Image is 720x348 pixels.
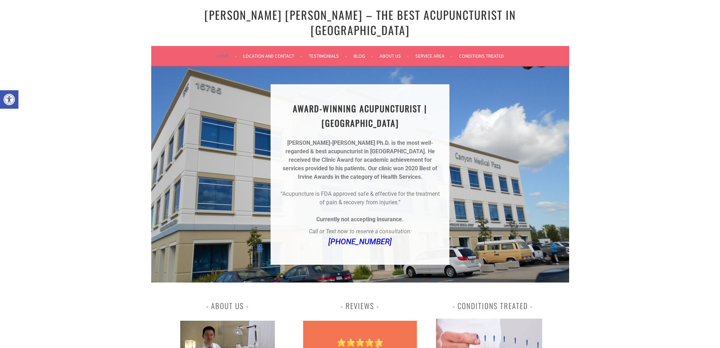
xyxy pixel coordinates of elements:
[436,299,550,312] h3: Conditions Treated
[328,237,392,246] a: [PHONE_NUMBER]
[279,101,441,130] h1: AWARD-WINNING ACUPUNCTURIST | [GEOGRAPHIC_DATA]
[459,52,504,60] a: Conditions Treated
[316,216,404,223] strong: Currently not accepting insurance.
[309,52,347,60] a: Testimonials
[204,6,516,38] a: [PERSON_NAME] [PERSON_NAME] – The Best Acupuncturist In [GEOGRAPHIC_DATA]
[243,52,302,60] a: Location and Contact
[171,299,284,312] h3: About Us
[279,190,441,207] p: “Acupuncture is FDA approved safe & effective for the treatment of pain & recovery from injuries.”
[415,52,452,60] a: Service Area
[303,299,417,312] h3: Reviews
[380,52,409,60] a: About Us
[285,139,433,155] strong: [PERSON_NAME]-[PERSON_NAME] Ph.D. is the most well-regarded & best acupuncturist in [GEOGRAPHIC_D...
[353,52,373,60] a: Blog
[216,52,237,60] a: Home
[309,228,412,235] em: Call or Text now to reserve a consultation:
